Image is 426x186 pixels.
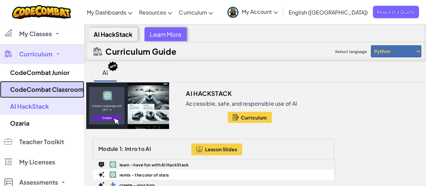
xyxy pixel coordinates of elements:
[285,3,371,21] a: English ([GEOGRAPHIC_DATA])
[19,139,64,145] span: Teacher Toolkit
[289,9,368,16] span: English ([GEOGRAPHIC_DATA])
[179,9,207,16] span: Curriculum
[98,145,119,152] span: Module
[19,51,53,57] span: Curriculum
[332,47,370,57] span: Select language
[242,8,278,15] span: My Account
[224,1,281,23] a: My Account
[96,64,115,80] div: AI
[120,145,151,152] span: 1: Intro to AI
[240,115,267,120] span: Curriculum
[87,9,126,16] span: My Dashboards
[144,27,187,41] div: Learn More
[120,172,169,178] b: remix - the color of stars
[228,112,272,123] button: Curriculum
[105,47,176,56] h2: Curriculum Guide
[227,7,238,18] img: avatar
[93,159,334,169] a: learn - have fun with AI HackStack
[205,147,237,152] span: Lesson Slides
[94,47,102,56] img: IconCurriculumGuide.svg
[93,169,334,180] a: remix - the color of stars
[186,88,232,99] h3: AI HackStack
[19,179,58,185] span: Assessments
[109,161,116,168] img: gpt-4o-2024-11-20
[109,171,116,178] img: gpt-4o-2024-11-20
[139,9,166,16] span: Resources
[191,143,242,155] button: Lesson Slides
[88,27,138,41] div: AI HackStack
[19,159,55,165] span: My Licenses
[120,162,189,167] b: learn - have fun with AI HackStack
[19,31,52,37] span: My Classes
[99,162,104,167] img: IconLearn.svg
[107,61,118,72] img: IconNew.svg
[373,6,419,18] a: Request a Quote
[136,3,175,21] a: Resources
[84,3,136,21] a: My Dashboards
[175,3,216,21] a: Curriculum
[186,100,297,107] p: Accessible, safe, and responsible use of AI
[98,171,104,178] img: IconCreate.svg
[12,5,71,19] img: CodeCombat logo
